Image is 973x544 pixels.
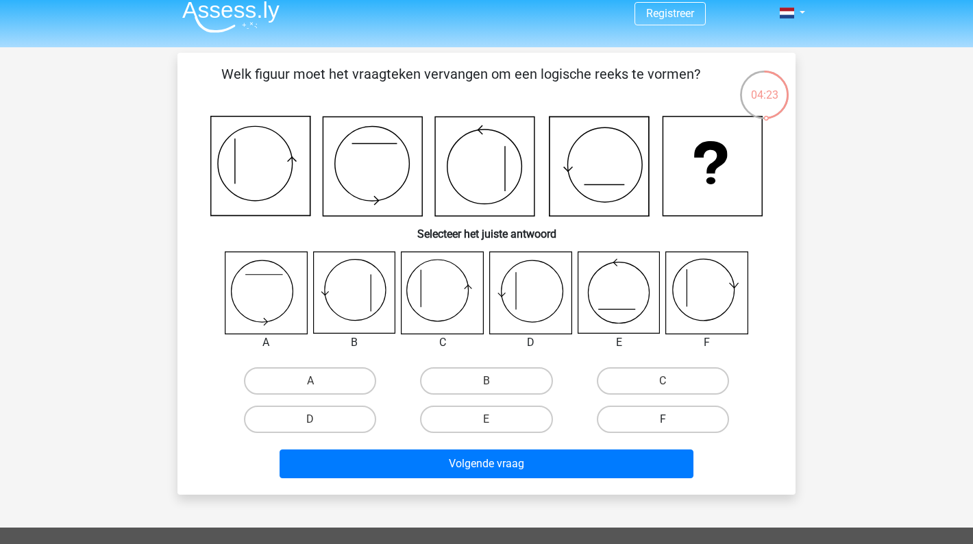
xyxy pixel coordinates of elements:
div: F [655,334,759,351]
p: Welk figuur moet het vraagteken vervangen om een logische reeks te vormen? [199,64,722,105]
label: D [244,406,376,433]
div: D [479,334,582,351]
div: 04:23 [739,69,790,103]
div: B [303,334,406,351]
button: Volgende vraag [280,449,694,478]
div: C [391,334,494,351]
label: B [420,367,552,395]
div: A [214,334,318,351]
label: A [244,367,376,395]
label: E [420,406,552,433]
h6: Selecteer het juiste antwoord [199,217,774,240]
div: E [567,334,671,351]
label: F [597,406,729,433]
a: Registreer [646,7,694,20]
img: Assessly [182,1,280,33]
label: C [597,367,729,395]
